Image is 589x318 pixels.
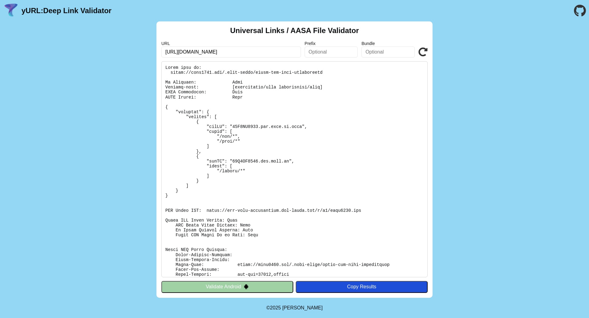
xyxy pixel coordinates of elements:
[266,298,322,318] footer: ©
[305,41,358,46] label: Prefix
[296,281,428,293] button: Copy Results
[161,47,301,58] input: Required
[361,41,415,46] label: Bundle
[299,284,425,290] div: Copy Results
[282,305,323,310] a: Michael Ibragimchayev's Personal Site
[305,47,358,58] input: Optional
[361,47,415,58] input: Optional
[161,281,293,293] button: Validate Android
[244,284,249,289] img: droidIcon.svg
[161,61,428,277] pre: Lorem ipsu do: sitam://cons1741.adi/.elit-seddo/eiusm-tem-inci-utlaboreetd Ma Aliquaen: Admi Veni...
[21,6,111,15] a: yURL:Deep Link Validator
[161,41,301,46] label: URL
[270,305,281,310] span: 2025
[230,26,359,35] h2: Universal Links / AASA File Validator
[3,3,19,19] img: yURL Logo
